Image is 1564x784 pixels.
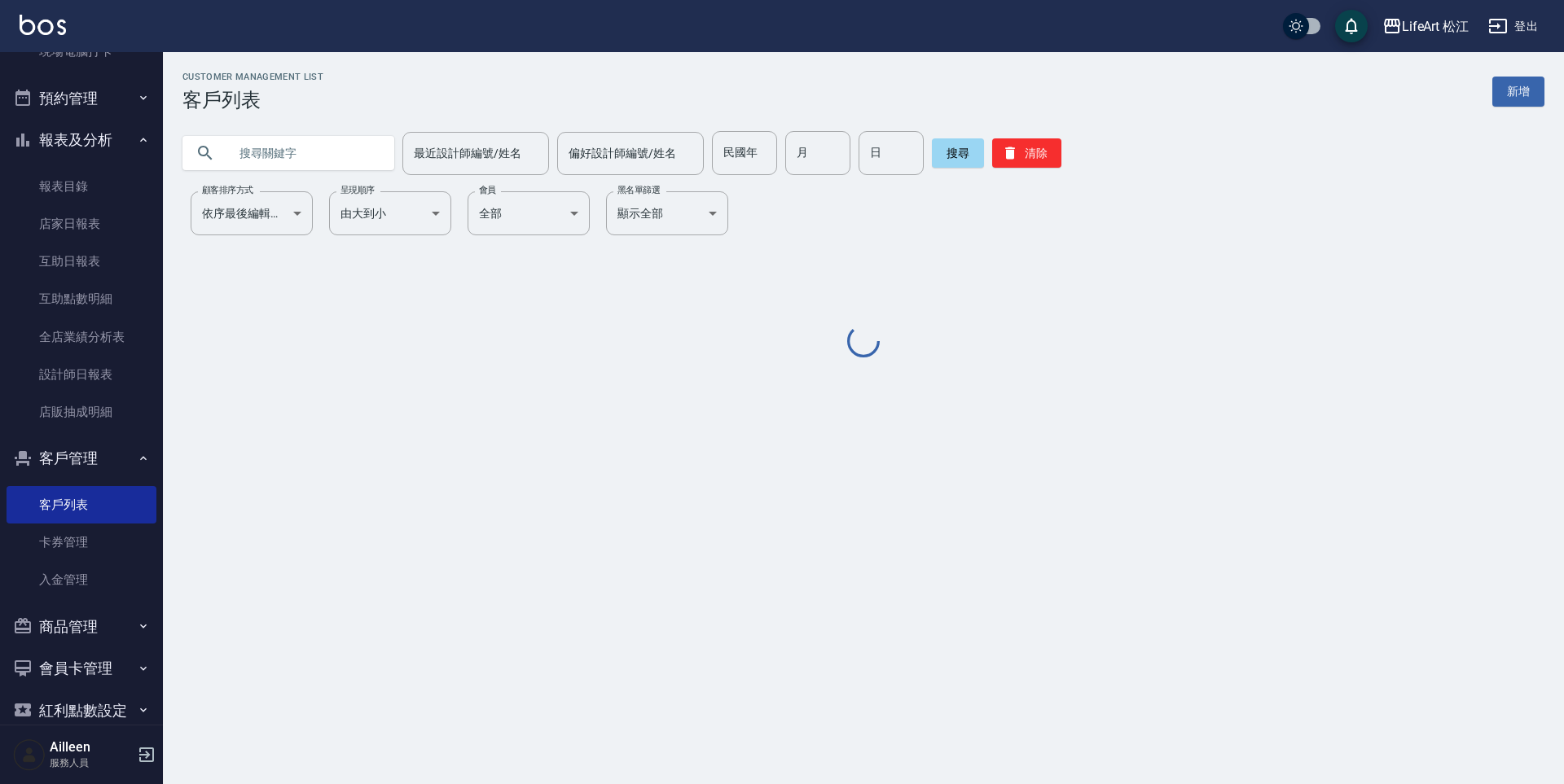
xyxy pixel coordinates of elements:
[468,191,590,235] div: 全部
[7,243,156,280] a: 互助日報表
[1402,16,1470,37] div: LifeArt 松江
[7,523,156,561] a: 卡券管理
[1335,10,1368,42] button: save
[7,647,156,690] button: 會員卡管理
[329,191,451,235] div: 由大到小
[1376,10,1476,43] button: LifeArt 松江
[932,138,984,168] button: 搜尋
[182,72,323,82] h2: Customer Management List
[7,205,156,243] a: 店家日報表
[340,184,375,196] label: 呈現順序
[202,184,253,196] label: 顧客排序方式
[7,33,156,70] a: 現場電腦打卡
[606,191,728,235] div: 顯示全部
[228,131,381,175] input: 搜尋關鍵字
[617,184,660,196] label: 黑名單篩選
[7,486,156,523] a: 客戶列表
[7,318,156,356] a: 全店業績分析表
[7,690,156,732] button: 紅利點數設定
[992,138,1061,168] button: 清除
[20,15,66,35] img: Logo
[7,280,156,318] a: 互助點數明細
[182,89,323,112] h3: 客戶列表
[479,184,496,196] label: 會員
[191,191,313,235] div: 依序最後編輯時間
[7,393,156,431] a: 店販抽成明細
[7,168,156,205] a: 報表目錄
[1482,11,1544,42] button: 登出
[50,739,133,756] h5: Ailleen
[7,77,156,120] button: 預約管理
[1492,77,1544,107] a: 新增
[7,437,156,480] button: 客戶管理
[13,738,46,771] img: Person
[7,606,156,648] button: 商品管理
[7,356,156,393] a: 設計師日報表
[7,561,156,598] a: 入金管理
[7,119,156,161] button: 報表及分析
[50,756,133,770] p: 服務人員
